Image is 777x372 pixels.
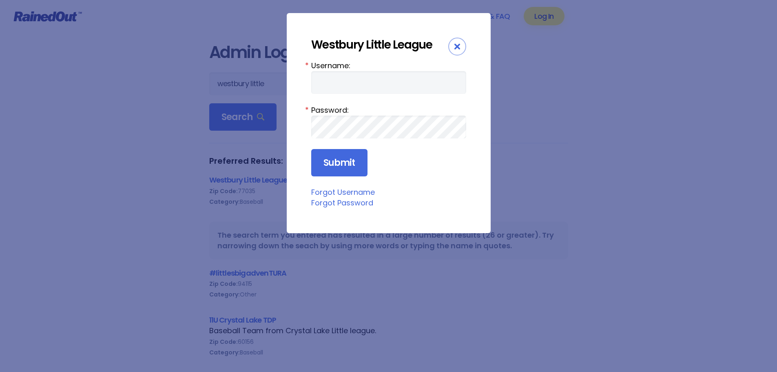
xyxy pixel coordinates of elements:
div: Westbury Little League [311,38,448,52]
label: Username: [311,60,466,71]
a: Forgot Password [311,198,373,208]
a: Forgot Username [311,187,375,197]
input: Submit [311,149,367,177]
label: Password: [311,105,466,116]
div: Close [448,38,466,56]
